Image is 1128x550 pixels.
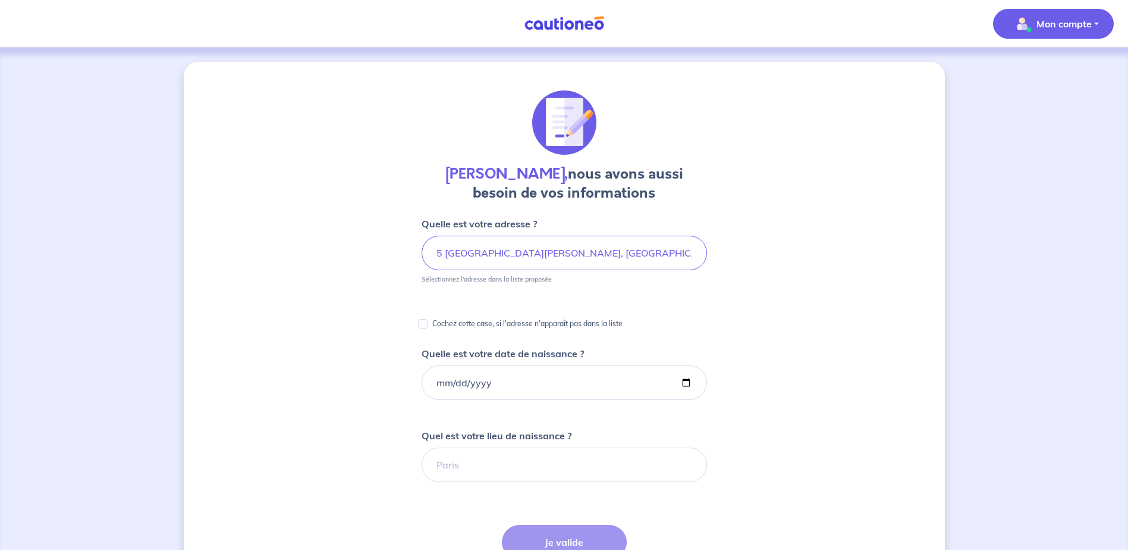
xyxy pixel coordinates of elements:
[422,164,707,202] h4: nous avons aussi besoin de vos informations
[532,90,596,155] img: illu_document_signature.svg
[1013,14,1032,33] img: illu_account_valid_menu.svg
[422,365,707,400] input: 01/01/1980
[422,448,707,482] input: Paris
[520,16,609,31] img: Cautioneo
[993,9,1114,39] button: illu_account_valid_menu.svgMon compte
[422,429,571,443] p: Quel est votre lieu de naissance ?
[1036,17,1092,31] p: Mon compte
[432,317,623,331] p: Cochez cette case, si l'adresse n'apparaît pas dans la liste
[422,346,584,361] p: Quelle est votre date de naissance ?
[445,164,568,184] strong: [PERSON_NAME],
[422,275,552,283] p: Sélectionnez l'adresse dans la liste proposée
[422,217,537,231] p: Quelle est votre adresse ?
[422,236,707,270] input: 11 rue de la liberté 75000 Paris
